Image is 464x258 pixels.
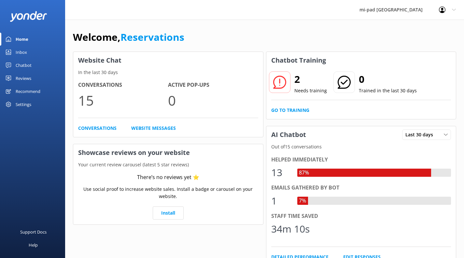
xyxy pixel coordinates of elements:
p: 0 [168,89,258,111]
p: In the last 30 days [73,69,263,76]
p: Needs training [294,87,327,94]
p: Your current review carousel (latest 5 star reviews) [73,161,263,168]
img: yonder-white-logo.png [10,11,47,22]
span: Last 30 days [405,131,437,138]
a: Website Messages [131,125,176,132]
div: Helped immediately [271,156,451,164]
h3: Website Chat [73,52,263,69]
div: Support Docs [20,225,47,238]
div: Emails gathered by bot [271,184,451,192]
a: Conversations [78,125,117,132]
div: Help [29,238,38,251]
div: Chatbot [16,59,32,72]
div: Reviews [16,72,31,85]
div: Home [16,33,28,46]
p: 15 [78,89,168,111]
a: Go to Training [271,107,309,114]
p: Use social proof to increase website sales. Install a badge or carousel on your website. [78,186,258,200]
h2: 2 [294,71,327,87]
div: There’s no reviews yet ⭐ [137,173,199,182]
div: 1 [271,193,291,209]
p: Out of 15 conversations [266,143,456,150]
h4: Conversations [78,81,168,89]
h1: Welcome, [73,29,184,45]
div: Settings [16,98,31,111]
a: Reservations [120,30,184,44]
h3: Showcase reviews on your website [73,144,263,161]
p: Trained in the last 30 days [359,87,417,94]
a: Install [153,206,184,220]
div: 13 [271,165,291,180]
h3: Chatbot Training [266,52,331,69]
div: 7% [297,197,308,205]
div: Staff time saved [271,212,451,220]
h2: 0 [359,71,417,87]
div: 34m 10s [271,221,310,237]
h3: AI Chatbot [266,126,311,143]
div: Recommend [16,85,40,98]
h4: Active Pop-ups [168,81,258,89]
div: 87% [297,169,311,177]
div: Inbox [16,46,27,59]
